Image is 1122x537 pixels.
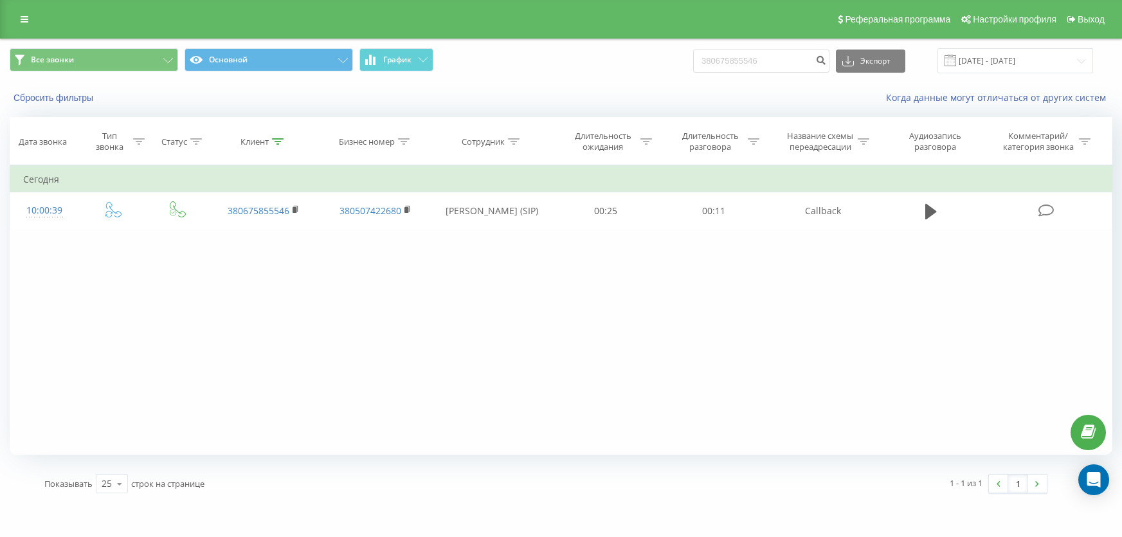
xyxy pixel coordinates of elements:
[185,48,353,71] button: Основной
[31,55,74,65] span: Все звонки
[228,205,289,217] a: 380675855546
[1008,475,1027,493] a: 1
[10,48,178,71] button: Все звонки
[431,192,552,230] td: [PERSON_NAME] (SIP)
[44,478,93,489] span: Показывать
[767,192,879,230] td: Callback
[462,136,505,147] div: Сотрудник
[102,477,112,490] div: 25
[339,205,401,217] a: 380507422680
[359,48,433,71] button: График
[131,478,204,489] span: строк на странице
[568,131,637,152] div: Длительность ожидания
[894,131,977,152] div: Аудиозапись разговора
[660,192,767,230] td: 00:11
[676,131,745,152] div: Длительность разговора
[552,192,660,230] td: 00:25
[786,131,855,152] div: Название схемы переадресации
[693,50,829,73] input: Поиск по номеру
[973,14,1056,24] span: Настройки профиля
[836,50,905,73] button: Экспорт
[19,136,67,147] div: Дата звонка
[1000,131,1076,152] div: Комментарий/категория звонка
[950,477,982,489] div: 1 - 1 из 1
[10,167,1112,192] td: Сегодня
[161,136,187,147] div: Статус
[10,92,100,104] button: Сбросить фильтры
[383,55,412,64] span: График
[886,91,1112,104] a: Когда данные могут отличаться от других систем
[90,131,129,152] div: Тип звонка
[845,14,950,24] span: Реферальная программа
[240,136,269,147] div: Клиент
[23,198,66,223] div: 10:00:39
[339,136,395,147] div: Бизнес номер
[1078,14,1105,24] span: Выход
[1078,464,1109,495] div: Open Intercom Messenger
